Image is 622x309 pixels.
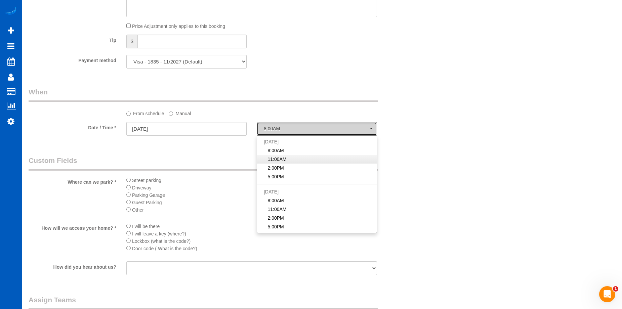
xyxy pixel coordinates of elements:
[126,108,164,117] label: From schedule
[29,156,378,171] legend: Custom Fields
[132,24,225,29] span: Price Adjustment only applies to this booking
[24,55,121,64] label: Payment method
[169,112,173,116] input: Manual
[126,35,137,48] span: $
[267,173,284,180] span: 5:00PM
[264,189,279,194] span: [DATE]
[132,200,162,205] span: Guest Parking
[267,215,284,221] span: 2:00PM
[132,192,165,198] span: Parking Garage
[126,122,247,136] input: MM/DD/YYYY
[24,176,121,185] label: Where can we park? *
[29,87,378,102] legend: When
[132,207,144,213] span: Other
[599,286,615,302] iframe: Intercom live chat
[132,224,160,229] span: I will be there
[24,122,121,131] label: Date / Time *
[267,147,284,154] span: 8:00AM
[24,261,121,270] label: How did you hear about us?
[24,222,121,231] label: How will we access your home? *
[257,122,377,136] button: 8:00AM
[132,246,197,251] span: Door code ( What is the code?)
[613,286,618,292] span: 1
[4,7,17,16] img: Automaid Logo
[267,165,284,171] span: 2:00PM
[126,112,131,116] input: From schedule
[267,206,286,213] span: 11:00AM
[267,197,284,204] span: 8:00AM
[264,139,279,144] span: [DATE]
[169,108,191,117] label: Manual
[267,156,286,163] span: 11:00AM
[132,231,186,236] span: I will leave a key (where?)
[264,126,370,131] span: 8:00AM
[24,35,121,44] label: Tip
[132,185,152,190] span: Driveway
[267,223,284,230] span: 5:00PM
[132,238,191,244] span: Lockbox (what is the code?)
[132,178,161,183] span: Street parking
